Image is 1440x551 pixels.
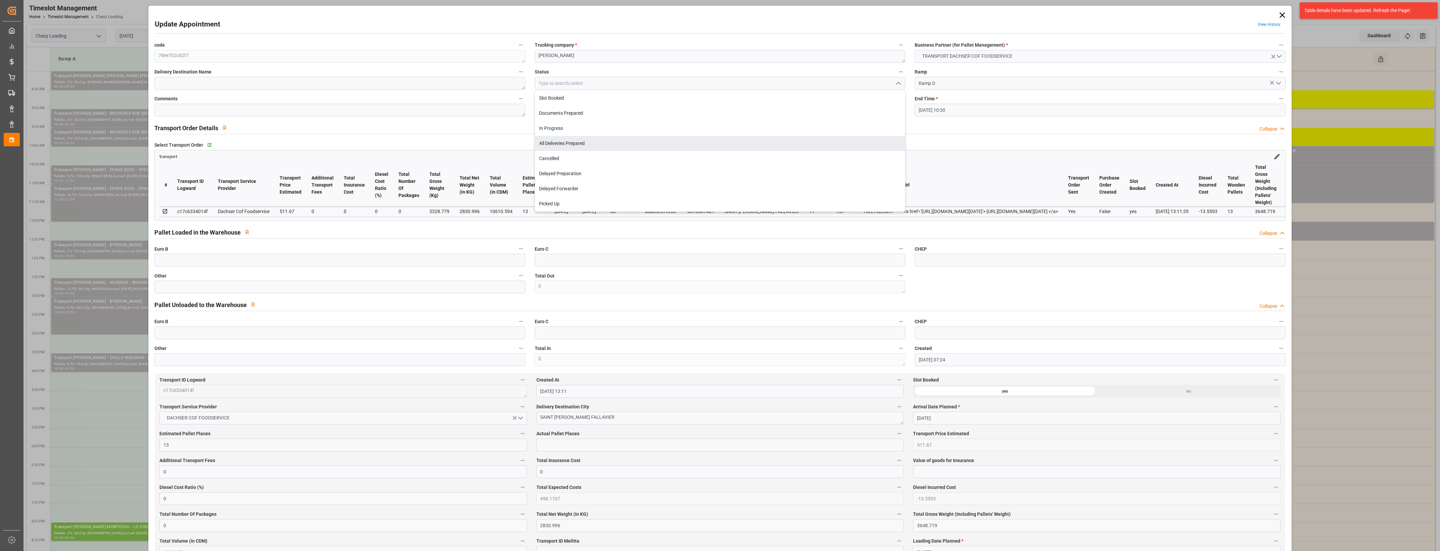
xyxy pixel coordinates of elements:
span: CHEP [915,318,927,325]
button: Diesel Cost Ratio (%) [518,483,527,492]
th: Url [899,163,1063,207]
span: TRANSPORT DACHSER COF FOODSERVICE [919,53,1016,60]
span: Slot Booked [913,377,939,384]
button: Created [1277,344,1286,353]
span: Diesel Cost Ratio (%) [159,484,204,491]
div: <a href='[URL][DOMAIN_NAME][DATE]'> [URL][DOMAIN_NAME][DATE] </a> [904,207,1058,215]
div: 3648.719 [1255,207,1277,215]
th: Diesel Incurred Cost [1194,163,1222,207]
button: close menu [893,78,903,89]
span: Loading Date Planned [913,538,963,545]
button: Euro B [517,244,525,253]
div: Collapse [1259,230,1277,237]
button: Euro C [897,244,905,253]
th: Created At [1151,163,1194,207]
div: Cancelled [535,151,905,166]
button: Euro C [897,317,905,326]
button: Delivery Destination City [895,402,904,411]
a: transport [159,153,177,159]
div: All Deliveries Prepared [535,136,905,151]
button: Actual Pallet Places [895,429,904,438]
span: Diesel Incurred Cost [913,484,956,491]
input: DD-MM-YYYY HH:MM [915,104,1285,116]
span: Transport Service Provider [159,403,217,410]
textarea: 0 [535,281,905,293]
th: Total Gross Weight (Kg) [424,163,454,207]
span: Total Insurance Cost [536,457,580,464]
button: Total In [897,344,905,353]
span: Other [154,345,166,352]
th: Transport Order Sent [1063,163,1094,207]
span: Total Net Weight (in KG) [536,511,588,518]
th: Transport ID Logward [172,163,213,207]
div: Delayed Forwarder [535,181,905,196]
button: Total Expected Costs [895,483,904,492]
span: Euro C [535,318,548,325]
div: [DATE] 13:11:35 [1156,207,1189,215]
button: Total Insurance Cost [895,456,904,465]
button: Loading Date Planned * [1272,537,1281,545]
button: Total Out [897,271,905,280]
span: Created At [536,377,559,384]
textarea: [PERSON_NAME] [535,50,905,63]
span: DACHSER COF FOODSERVICE [163,414,233,421]
button: Total Number Of Packages [518,510,527,518]
th: Purchase Order Created [1094,163,1124,207]
span: Trucking company [535,42,577,49]
th: Total Gross Weight (Including Pallets' Weight) [1250,163,1282,207]
span: Other [154,272,166,280]
textarea: SAINT [PERSON_NAME] FALLAVIER [536,412,904,424]
div: 13 [523,207,544,215]
a: View History [1258,22,1281,27]
div: Documents Prepared [535,106,905,121]
div: Dachser Cof Foodservice [218,207,270,215]
span: Comments [154,95,178,102]
div: Slot Booked [535,91,905,106]
div: Collapse [1259,126,1277,133]
input: DD-MM-YYYY HH:MM [536,385,904,398]
span: code [154,42,165,49]
span: Delivery Destination Name [154,68,211,76]
input: Type to search/select [535,77,905,90]
button: CHEP [1277,317,1286,326]
span: Total Out [535,272,555,280]
button: Total Volume (in CDM) [518,537,527,545]
th: Total Number Of Packages [393,163,424,207]
button: Diesel Incurred Cost [1272,483,1281,492]
span: Delivery Destination City [536,403,589,410]
button: open menu [159,412,527,424]
span: Arrival Date Planned [913,403,960,410]
div: 2830.996 [460,207,480,215]
div: yes [913,385,1097,398]
span: Estimated Pallet Places [159,430,210,437]
button: code [517,41,525,49]
span: Transport ID Logward [159,377,205,384]
div: no [1097,385,1280,398]
button: Other [517,344,525,353]
span: End Time [915,95,938,102]
div: 0 [344,207,365,215]
button: CHEP [1277,244,1286,253]
button: Slot Booked [1272,375,1281,384]
th: Total Insurance Cost [339,163,370,207]
button: Created At [895,375,904,384]
button: Value of goods for Insurance [1272,456,1281,465]
button: Trucking company * [897,41,905,49]
button: View description [247,298,259,311]
button: Total Gross Weight (Including Pallets' Weight) [1272,510,1281,518]
span: Euro B [154,318,168,325]
span: Business Partner (for Pallet Management) [915,42,1008,49]
button: End Time * [1277,94,1286,103]
div: 0 [311,207,334,215]
th: Total Volume (in CDM) [485,163,518,207]
span: Transport Price Estimated [913,430,969,437]
span: Status [535,68,549,76]
input: Type to search/select [915,77,1285,90]
span: Euro C [535,246,548,253]
span: Created [915,345,932,352]
th: # [159,163,172,207]
h2: Transport Order Details [154,123,218,133]
button: open menu [1273,78,1283,89]
div: 0 [375,207,388,215]
button: View description [241,226,253,238]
